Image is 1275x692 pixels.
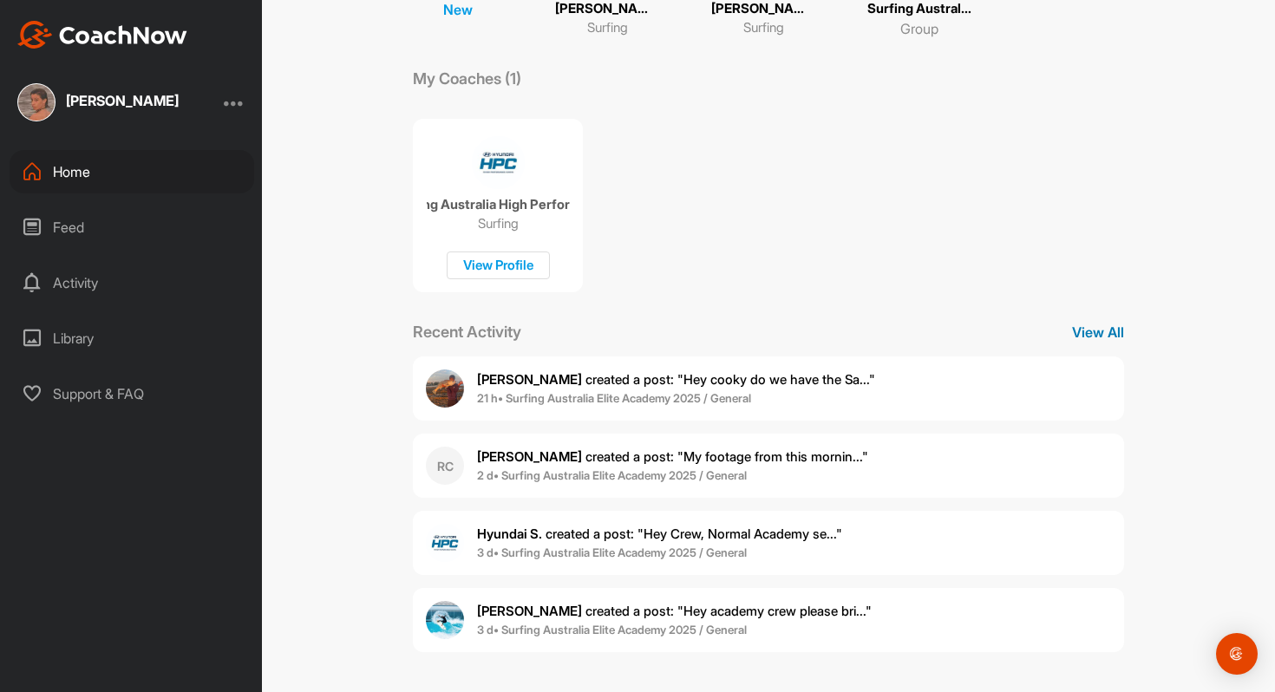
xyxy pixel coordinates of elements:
[66,94,179,108] div: [PERSON_NAME]
[447,251,550,280] div: View Profile
[477,448,868,465] span: created a post : "My footage from this mornin..."
[900,18,938,39] p: Group
[10,317,254,360] div: Library
[472,136,525,189] img: coach avatar
[478,215,519,232] p: Surfing
[17,21,187,49] img: CoachNow
[426,369,464,408] img: user avatar
[477,603,582,619] b: [PERSON_NAME]
[10,261,254,304] div: Activity
[10,150,254,193] div: Home
[477,545,747,559] b: 3 d • Surfing Australia Elite Academy 2025 / General
[426,601,464,639] img: user avatar
[17,83,56,121] img: square_3fb98e7404e34c76db2fa77c986b6f70.jpg
[426,447,464,485] div: RC
[477,526,542,542] b: Hyundai S.
[1216,633,1258,675] div: Open Intercom Messenger
[477,526,842,542] span: created a post : "Hey Crew, Normal Academy se..."
[413,67,521,90] p: My Coaches (1)
[477,623,747,637] b: 3 d • Surfing Australia Elite Academy 2025 / General
[477,391,751,405] b: 21 h • Surfing Australia Elite Academy 2025 / General
[477,468,747,482] b: 2 d • Surfing Australia Elite Academy 2025 / General
[743,18,784,38] p: Surfing
[10,206,254,249] div: Feed
[10,372,254,415] div: Support & FAQ
[427,196,570,213] p: Hyundai Surfing Australia High Performance Centre
[426,524,464,562] img: user avatar
[477,603,872,619] span: created a post : "Hey academy crew please bri..."
[477,448,582,465] b: [PERSON_NAME]
[1072,322,1124,343] p: View All
[477,371,875,388] span: created a post : "Hey cooky do we have the Sa..."
[413,320,521,343] p: Recent Activity
[587,18,628,38] p: Surfing
[477,371,582,388] b: [PERSON_NAME]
